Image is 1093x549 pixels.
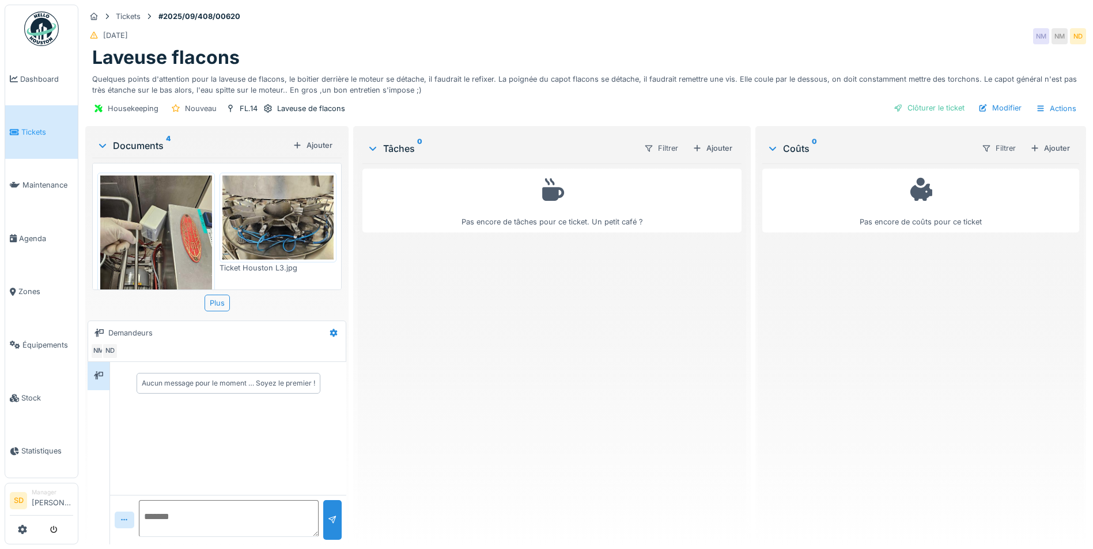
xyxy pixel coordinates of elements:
span: Zones [18,286,73,297]
a: Stock [5,371,78,424]
div: NM [90,343,107,359]
img: d0me3cl3ev8gug8w3ps8oj1mrmzd [222,176,334,259]
div: NM [1052,28,1068,44]
div: NM [1033,28,1049,44]
div: ND [1070,28,1086,44]
sup: 4 [166,139,171,152]
div: Laveuse de flacons [277,103,345,114]
div: Actions [1031,100,1081,117]
a: Statistiques [5,425,78,478]
div: Manager [32,488,73,497]
div: Ticket Houston L3.jpg [220,262,337,273]
div: [DATE] [103,30,128,41]
div: Coûts [767,142,972,155]
div: Tickets [116,11,141,22]
li: SD [10,492,27,509]
div: Ajouter [1026,140,1075,156]
a: SD Manager[PERSON_NAME] [10,488,73,516]
span: Tickets [21,127,73,138]
div: Demandeurs [108,327,153,338]
span: Équipements [22,340,73,350]
sup: 0 [417,142,422,155]
div: ND [102,343,118,359]
img: Badge_color-CXgf-gQk.svg [24,12,59,46]
strong: #2025/09/408/00620 [154,11,245,22]
div: Aucun message pour le moment … Soyez le premier ! [142,378,315,388]
div: Plus [205,295,230,311]
a: Maintenance [5,159,78,212]
sup: 0 [812,142,817,155]
div: Tâches [367,142,634,155]
span: Statistiques [21,445,73,456]
div: Pas encore de tâches pour ce ticket. Un petit café ? [370,174,734,227]
div: Documents [97,139,288,152]
a: Dashboard [5,52,78,105]
div: Ajouter [288,138,337,153]
div: Housekeeping [108,103,158,114]
div: Ajouter [688,140,737,156]
div: Filtrer [639,140,683,157]
span: Maintenance [22,180,73,190]
a: Tickets [5,105,78,158]
a: Équipements [5,318,78,371]
div: Modifier [974,100,1026,116]
div: Quelques points d'attention pour la laveuse de flacons, le boitier derrière le moteur se détache,... [92,69,1079,96]
a: Agenda [5,212,78,265]
h1: Laveuse flacons [92,47,240,68]
span: Dashboard [20,74,73,85]
span: Agenda [19,233,73,244]
div: Filtrer [977,140,1021,157]
li: [PERSON_NAME] [32,488,73,513]
div: Clôturer le ticket [889,100,969,116]
div: FL.14 [240,103,258,114]
div: Pas encore de coûts pour ce ticket [770,174,1072,227]
div: Nouveau [185,103,217,114]
span: Stock [21,392,73,403]
img: yr49o7ce701cgacxuvjqkzi9rhmv [100,176,212,324]
a: Zones [5,265,78,318]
